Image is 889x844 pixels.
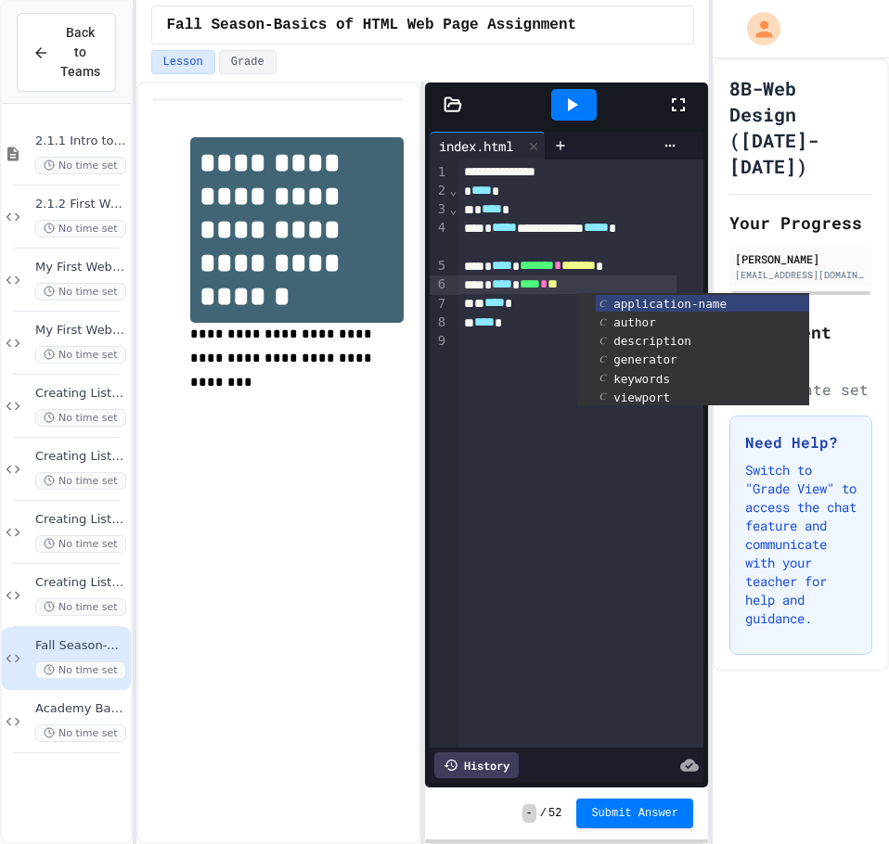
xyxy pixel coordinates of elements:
span: / [540,806,547,821]
span: generator [613,352,677,366]
button: Lesson [151,50,215,74]
span: No time set [35,535,126,553]
div: History [434,752,519,778]
div: [PERSON_NAME] [735,250,867,267]
div: 9 [430,332,448,351]
span: viewport [613,390,670,404]
div: 2 [430,182,448,200]
div: My Account [728,7,785,50]
span: author [613,315,656,329]
div: 3 [430,200,448,219]
div: 1 [430,163,448,182]
span: No time set [35,409,126,427]
span: My First Webpage Practice with Tags [35,260,127,275]
div: index.html [430,136,522,156]
span: 2.1.1 Intro to HTML [35,134,127,149]
span: No time set [35,346,126,364]
div: [EMAIL_ADDRESS][DOMAIN_NAME] [735,268,867,282]
span: description [613,334,691,348]
span: No time set [35,472,126,490]
span: My First Webpage On Your Own Asssignment [35,323,127,339]
span: Creating Lists On Your Own Assignment [35,575,127,591]
button: Grade [219,50,277,74]
h2: Your Progress [729,210,872,236]
span: 2.1.2 First Webpage [35,197,127,212]
span: No time set [35,724,126,742]
span: keywords [613,371,670,385]
span: Back to Teams [60,23,100,82]
span: Creating Lists Practice Assignment 2 [35,449,127,465]
span: Creating Lists Practice Assignment 1 [35,386,127,402]
span: Submit Answer [591,806,678,821]
div: 8 [430,313,448,332]
span: No time set [35,157,126,174]
span: 52 [548,806,561,821]
ul: Completions [577,293,809,405]
span: - [522,804,536,823]
span: Fall Season-Basics of HTML Web Page Assignment [35,638,127,654]
div: 6 [430,275,448,294]
button: Back to Teams [17,13,116,92]
span: No time set [35,283,126,301]
button: Submit Answer [576,799,693,828]
span: No time set [35,598,126,616]
div: 7 [430,295,448,313]
span: Fall Season-Basics of HTML Web Page Assignment [167,14,577,36]
span: Fold line [448,201,457,216]
span: No time set [35,220,126,237]
span: Creating Lists Practice Assignment 3 [35,512,127,528]
h3: Need Help? [745,431,857,454]
span: Academy Based Website Assignment [35,701,127,717]
span: No time set [35,661,126,679]
h1: 8B-Web Design ([DATE]-[DATE]) [729,75,872,179]
div: 4 [430,219,448,257]
span: application-name [613,297,727,311]
div: index.html [430,132,546,160]
p: Switch to "Grade View" to access the chat feature and communicate with your teacher for help and ... [745,461,857,628]
span: Fold line [448,183,457,198]
div: 5 [430,257,448,275]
